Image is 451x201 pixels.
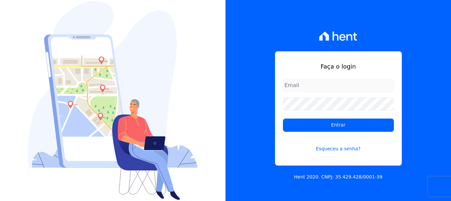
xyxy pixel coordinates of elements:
[283,137,394,152] a: Esqueceu a senha?
[283,79,394,92] input: Email
[283,119,394,132] input: Entrar
[294,174,383,180] p: Hent 2020. CNPJ: 35.429.428/0001-39
[28,1,198,200] img: Login
[283,62,394,71] h1: Faça o login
